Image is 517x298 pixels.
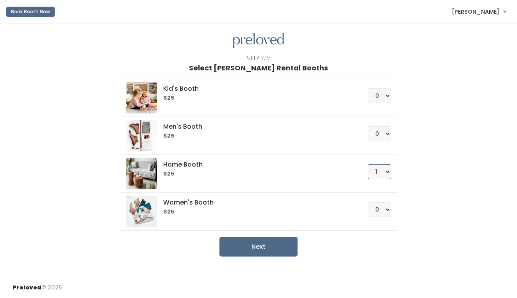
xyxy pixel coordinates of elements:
h5: Kid's Booth [163,85,349,92]
h6: $25 [163,171,349,177]
button: Book Booth Now [6,7,55,17]
span: [PERSON_NAME] [452,7,499,16]
img: preloved logo [233,33,284,48]
h6: $25 [163,95,349,101]
span: Preloved [12,284,41,291]
img: preloved logo [126,120,157,151]
a: Book Booth Now [6,3,55,20]
h5: Women's Booth [163,199,349,206]
button: Next [219,237,298,257]
div: © 2025 [12,277,62,292]
h5: Men's Booth [163,123,349,130]
img: preloved logo [126,158,157,189]
h5: Home Booth [163,161,349,168]
div: Step 2/3: [247,54,271,63]
img: preloved logo [126,82,157,113]
h6: $25 [163,209,349,215]
a: [PERSON_NAME] [444,3,514,20]
h1: Select [PERSON_NAME] Rental Booths [189,64,328,72]
h6: $25 [163,133,349,139]
img: preloved logo [126,196,157,227]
